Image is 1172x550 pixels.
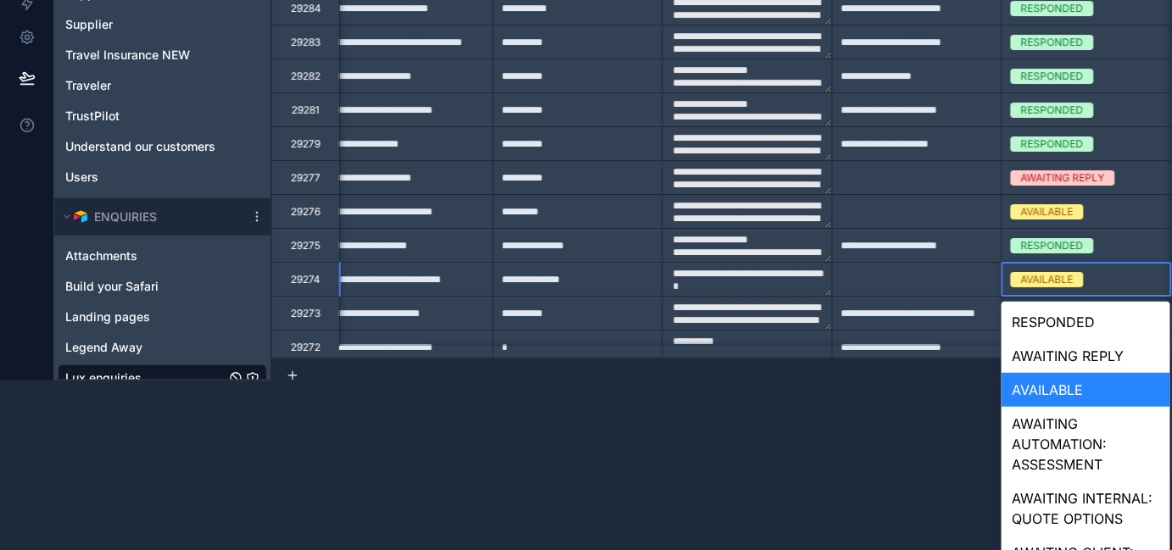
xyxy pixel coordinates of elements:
div: RESPONDED [1021,103,1084,118]
div: 29272 [291,341,321,354]
div: AVAILABLE [1021,272,1074,287]
div: RESPONDED [1021,238,1084,253]
div: RESPONDED [1002,305,1170,339]
div: RESPONDED [1021,136,1084,152]
div: AWAITING INTERNAL: QUOTE OPTIONS [1002,481,1170,536]
div: AWAITING AUTOMATION: ASSESSMENT [1002,407,1170,481]
div: AVAILABLE [1021,204,1074,219]
div: RESPONDED [1021,69,1084,84]
div: 29281 [292,103,320,117]
div: RESPONDED [1021,35,1084,50]
div: AWAITING REPLY [1002,339,1170,373]
div: 29276 [291,205,321,219]
div: 29279 [291,137,321,151]
div: 29274 [291,273,321,286]
div: 29275 [291,239,321,253]
div: 29284 [291,2,321,15]
div: RESPONDED [1021,1,1084,16]
div: AWAITING REPLY [1021,170,1105,186]
div: 29282 [291,69,321,83]
div: 29283 [291,36,321,49]
div: 29273 [291,307,321,320]
div: AVAILABLE [1002,373,1170,407]
div: 29277 [291,171,321,185]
